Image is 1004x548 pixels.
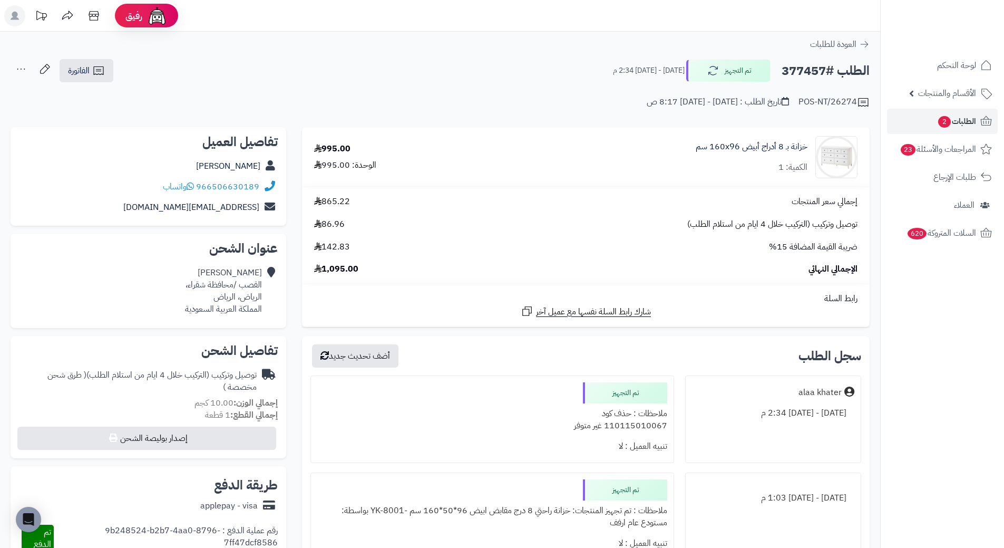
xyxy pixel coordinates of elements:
[19,242,278,255] h2: عنوان الشحن
[185,267,262,315] div: [PERSON_NAME] القصب /محافظة شقراء، الرياض، الرياض المملكة العربية السعودية
[306,293,865,305] div: رابط السلة
[887,165,998,190] a: طلبات الإرجاع
[19,369,257,393] div: توصيل وتركيب (التركيب خلال 4 ايام من استلام الطلب)
[906,226,976,241] span: السلات المتروكة
[194,397,278,409] small: 10.00 كجم
[887,137,998,162] a: المراجعات والأسئلة23
[60,59,113,82] a: الفاتورة
[230,409,278,421] strong: إجمالي القطع:
[200,500,258,512] div: applepay - visa
[696,141,807,153] a: خزانة بـ 8 أدراج أبيض ‎160x96 سم‏
[125,9,142,22] span: رفيق
[778,161,807,174] div: الكمية: 1
[954,198,974,213] span: العملاء
[312,344,398,368] button: أضف تحديث جديد
[17,427,276,450] button: إصدار بوليصة الشحن
[918,86,976,101] span: الأقسام والمنتجات
[583,382,667,403] div: تم التجهيز
[798,350,861,362] h3: سجل الطلب
[810,38,870,51] a: العودة للطلبات
[314,159,376,171] div: الوحدة: 995.00
[317,403,667,436] div: ملاحظات : حذف كود 110115010067 غير متوفر
[798,96,870,109] div: POS-NT/26274
[887,193,998,218] a: العملاء
[686,60,771,82] button: تم التجهيز
[317,501,667,533] div: ملاحظات : تم تجهيز المنتجات: خزانة راحتي 8 درج مقابض ابيض 96*50*160 سم -YK-8001 بواسطة: مستودع عا...
[123,201,259,214] a: [EMAIL_ADDRESS][DOMAIN_NAME]
[16,507,41,532] div: Open Intercom Messenger
[521,305,651,318] a: شارك رابط السلة نفسها مع عميل آخر
[47,369,257,393] span: ( طرق شحن مخصصة )
[932,12,994,34] img: logo-2.png
[196,160,260,172] a: [PERSON_NAME]
[900,143,917,156] span: 23
[536,306,651,318] span: شارك رابط السلة نفسها مع عميل آخر
[906,227,927,240] span: 620
[810,38,856,51] span: العودة للطلبات
[937,58,976,73] span: لوحة التحكم
[314,196,350,208] span: 865.22
[147,5,168,26] img: ai-face.png
[887,109,998,134] a: الطلبات2
[196,180,259,193] a: 966506630189
[792,196,857,208] span: إجمالي سعر المنتجات
[692,403,854,424] div: [DATE] - [DATE] 2:34 م
[205,409,278,421] small: 1 قطعة
[314,241,350,253] span: 142.83
[28,5,54,29] a: تحديثات المنصة
[233,397,278,409] strong: إجمالي الوزن:
[887,53,998,78] a: لوحة التحكم
[163,180,194,193] a: واتساب
[937,114,976,129] span: الطلبات
[808,263,857,275] span: الإجمالي النهائي
[816,136,857,178] img: 1731233659-1-90x90.jpg
[900,142,976,157] span: المراجعات والأسئلة
[214,479,278,492] h2: طريقة الدفع
[314,143,350,155] div: 995.00
[938,116,951,128] span: 2
[798,387,842,399] div: alaa khater
[68,64,90,77] span: الفاتورة
[687,218,857,230] span: توصيل وتركيب (التركيب خلال 4 ايام من استلام الطلب)
[314,218,345,230] span: 86.96
[583,479,667,501] div: تم التجهيز
[782,60,870,82] h2: الطلب #377457
[692,488,854,508] div: [DATE] - [DATE] 1:03 م
[613,65,685,76] small: [DATE] - [DATE] 2:34 م
[933,170,976,185] span: طلبات الإرجاع
[769,241,857,253] span: ضريبة القيمة المضافة 15%
[647,96,789,108] div: تاريخ الطلب : [DATE] - [DATE] 8:17 ص
[19,344,278,357] h2: تفاصيل الشحن
[317,436,667,457] div: تنبيه العميل : لا
[314,263,358,275] span: 1,095.00
[887,220,998,246] a: السلات المتروكة620
[19,136,278,148] h2: تفاصيل العميل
